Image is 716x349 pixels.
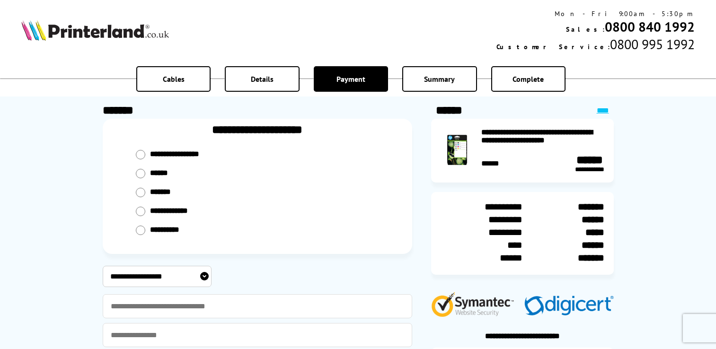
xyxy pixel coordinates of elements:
span: Complete [513,74,544,84]
div: Mon - Fri 9:00am - 5:30pm [496,9,695,18]
span: Summary [424,74,455,84]
span: Cables [163,74,185,84]
img: Printerland Logo [21,20,169,41]
span: Customer Service: [496,43,610,51]
a: 0800 840 1992 [605,18,695,35]
span: Payment [336,74,365,84]
span: Details [251,74,274,84]
span: Sales: [566,25,605,34]
span: 0800 995 1992 [610,35,695,53]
